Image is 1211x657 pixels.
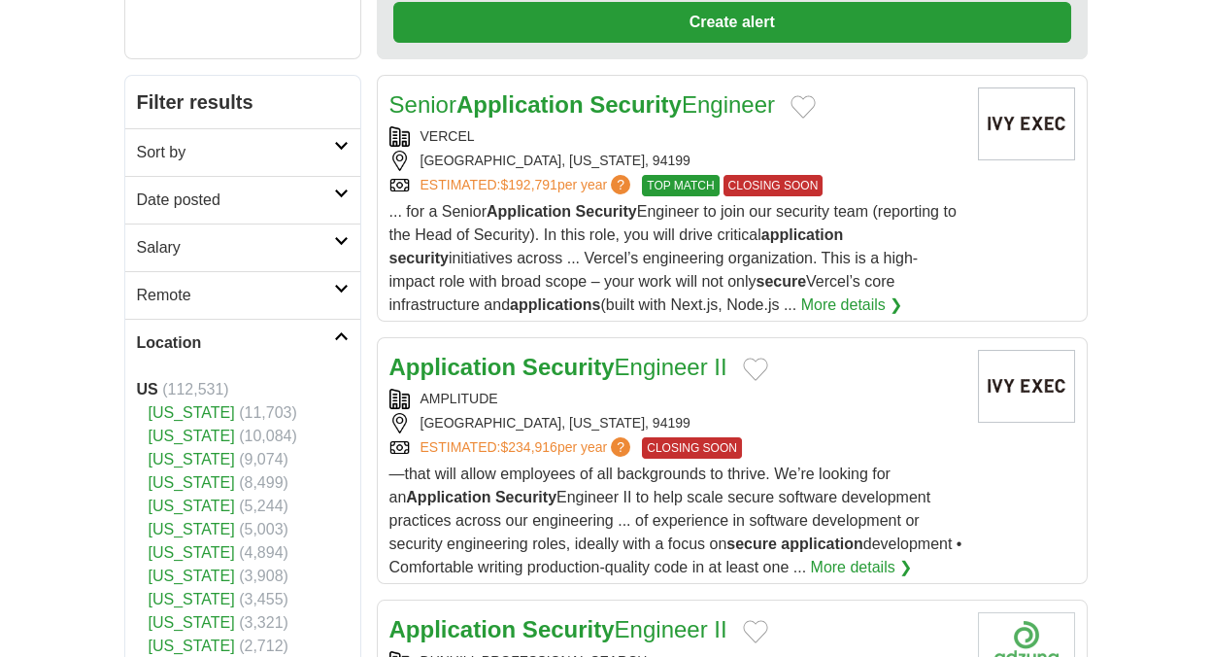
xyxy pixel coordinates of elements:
[149,404,235,421] a: [US_STATE]
[137,331,334,355] h2: Location
[393,2,1071,43] button: Create alert
[389,466,962,575] span: —that will allow employees of all backgrounds to thrive. We’re looking for an Engineer II to help...
[239,614,288,631] span: (3,321)
[791,95,816,119] button: Add to favorite jobs
[389,91,776,118] a: SeniorApplication SecurityEngineer
[149,568,235,584] a: [US_STATE]
[389,413,962,433] div: [GEOGRAPHIC_DATA], [US_STATE], 94199
[125,271,360,319] a: Remote
[756,273,806,290] strong: secure
[149,474,235,491] a: [US_STATE]
[389,354,517,380] strong: Application
[125,176,360,224] a: Date posted
[389,616,727,642] a: Application SecurityEngineer II
[125,128,360,176] a: Sort by
[239,404,297,421] span: (11,703)
[149,591,235,607] a: [US_STATE]
[239,451,288,467] span: (9,074)
[801,294,903,317] a: More details ❯
[137,381,158,398] strong: US
[125,76,360,128] h2: Filter results
[495,489,556,505] strong: Security
[500,177,556,192] span: $192,791
[149,614,235,631] a: [US_STATE]
[978,87,1075,160] img: Company logo
[522,354,615,380] strong: Security
[149,544,235,561] a: [US_STATE]
[149,521,235,537] a: [US_STATE]
[611,437,630,457] span: ?
[162,381,229,398] span: (112,531)
[137,236,334,259] h2: Salary
[389,151,962,171] div: [GEOGRAPHIC_DATA], [US_STATE], 94199
[149,451,235,467] a: [US_STATE]
[239,591,288,607] span: (3,455)
[406,489,490,505] strong: Application
[125,319,360,366] a: Location
[510,296,600,313] strong: applications
[137,189,334,212] h2: Date posted
[811,556,913,579] a: More details ❯
[522,616,615,642] strong: Security
[389,203,957,313] span: ... for a Senior Engineer to join our security team (reporting to the Head of Security). In this ...
[149,638,235,654] a: [US_STATE]
[761,226,843,243] strong: application
[389,389,962,409] div: AMPLITUDE
[743,358,768,381] button: Add to favorite jobs
[487,203,571,220] strong: Application
[642,175,719,196] span: TOP MATCH
[420,437,635,459] a: ESTIMATED:$234,916per year?
[389,250,449,266] strong: security
[137,284,334,307] h2: Remote
[500,439,556,455] span: $234,916
[389,354,727,380] a: Application SecurityEngineer II
[239,638,288,654] span: (2,712)
[239,544,288,561] span: (4,894)
[149,498,235,514] a: [US_STATE]
[420,175,635,196] a: ESTIMATED:$192,791per year?
[239,568,288,584] span: (3,908)
[239,498,288,514] span: (5,244)
[743,620,768,643] button: Add to favorite jobs
[589,91,682,118] strong: Security
[781,536,862,552] strong: application
[239,521,288,537] span: (5,003)
[239,474,288,491] span: (8,499)
[642,437,742,459] span: CLOSING SOON
[723,175,824,196] span: CLOSING SOON
[137,141,334,164] h2: Sort by
[125,224,360,271] a: Salary
[576,203,637,220] strong: Security
[389,126,962,147] div: VERCEL
[456,91,584,118] strong: Application
[149,428,235,444] a: [US_STATE]
[726,536,777,552] strong: secure
[611,175,630,194] span: ?
[389,616,517,642] strong: Application
[978,350,1075,423] img: Company logo
[239,428,297,444] span: (10,084)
